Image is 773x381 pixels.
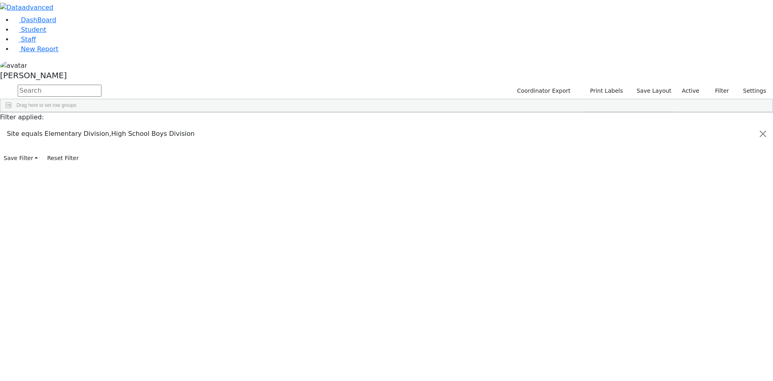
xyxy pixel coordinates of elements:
button: Coordinator Export [512,85,574,97]
span: DashBoard [21,16,56,24]
button: Filter [705,85,733,97]
a: DashBoard [13,16,56,24]
span: Drag here to set row groups [17,102,76,108]
a: Student [13,26,46,33]
button: Print Labels [581,85,626,97]
label: Active [678,85,703,97]
input: Search [18,85,101,97]
button: Save Layout [633,85,675,97]
button: Close [753,123,773,145]
span: Student [21,26,46,33]
button: Reset Filter [43,152,82,164]
span: New Report [21,45,58,53]
span: Staff [21,35,36,43]
button: Settings [733,85,770,97]
a: Staff [13,35,36,43]
a: New Report [13,45,58,53]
